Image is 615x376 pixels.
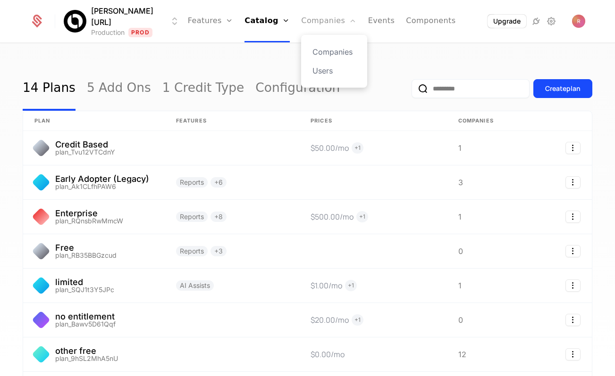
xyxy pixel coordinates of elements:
[91,28,125,37] div: Production
[128,28,152,37] span: Prod
[546,16,557,27] a: Settings
[565,176,581,188] button: Select action
[165,111,299,131] th: Features
[162,66,244,111] a: 1 Credit Type
[545,84,581,93] div: Create plan
[312,46,356,57] a: Companies
[23,66,76,111] a: 14 Plans
[87,66,151,111] a: 5 Add Ons
[23,111,165,131] th: plan
[447,111,522,131] th: Companies
[488,15,526,28] button: Upgrade
[572,15,585,28] button: Open user button
[91,5,160,28] span: [PERSON_NAME][URL]
[255,66,340,111] a: Configuration
[565,279,581,292] button: Select action
[565,245,581,257] button: Select action
[565,348,581,360] button: Select action
[67,5,180,37] button: Select environment
[64,10,86,33] img: Billy.ai
[533,79,592,98] button: Createplan
[312,65,356,76] a: Users
[565,142,581,154] button: Select action
[299,111,447,131] th: Prices
[565,211,581,223] button: Select action
[565,314,581,326] button: Select action
[572,15,585,28] img: Ryan
[531,16,542,27] a: Integrations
